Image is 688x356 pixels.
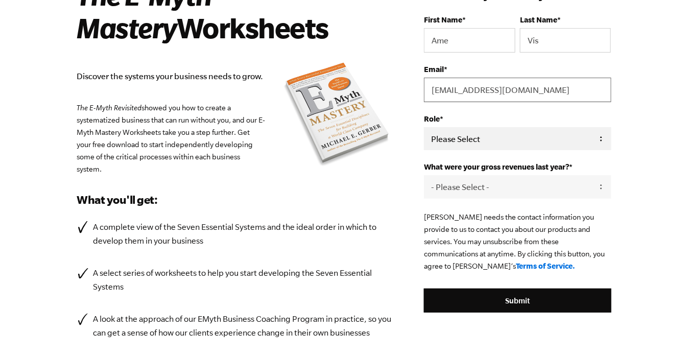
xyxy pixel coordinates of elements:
[516,262,575,270] a: Terms of Service.
[424,65,444,74] span: Email
[93,266,394,294] p: A select series of worksheets to help you start developing the Seven Essential Systems
[424,211,611,272] p: [PERSON_NAME] needs the contact information you provide to us to contact you about our products a...
[424,15,462,24] span: First Name
[637,307,688,356] iframe: Chat Widget
[77,102,394,175] p: showed you how to create a systematized business that can run without you, and our E-Myth Mastery...
[424,289,611,313] input: Submit
[424,114,440,123] span: Role
[77,104,142,112] em: The E-Myth Revisited
[93,220,394,248] p: A complete view of the Seven Essential Systems and the ideal order in which to develop them in yo...
[77,69,394,83] p: Discover the systems your business needs to grow.
[520,15,557,24] span: Last Name
[281,60,393,171] img: emyth mastery book summary
[77,192,394,208] h3: What you'll get:
[424,162,569,171] span: What were your gross revenues last year?
[93,312,394,340] p: A look at the approach of our EMyth Business Coaching Program in practice, so you can get a sense...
